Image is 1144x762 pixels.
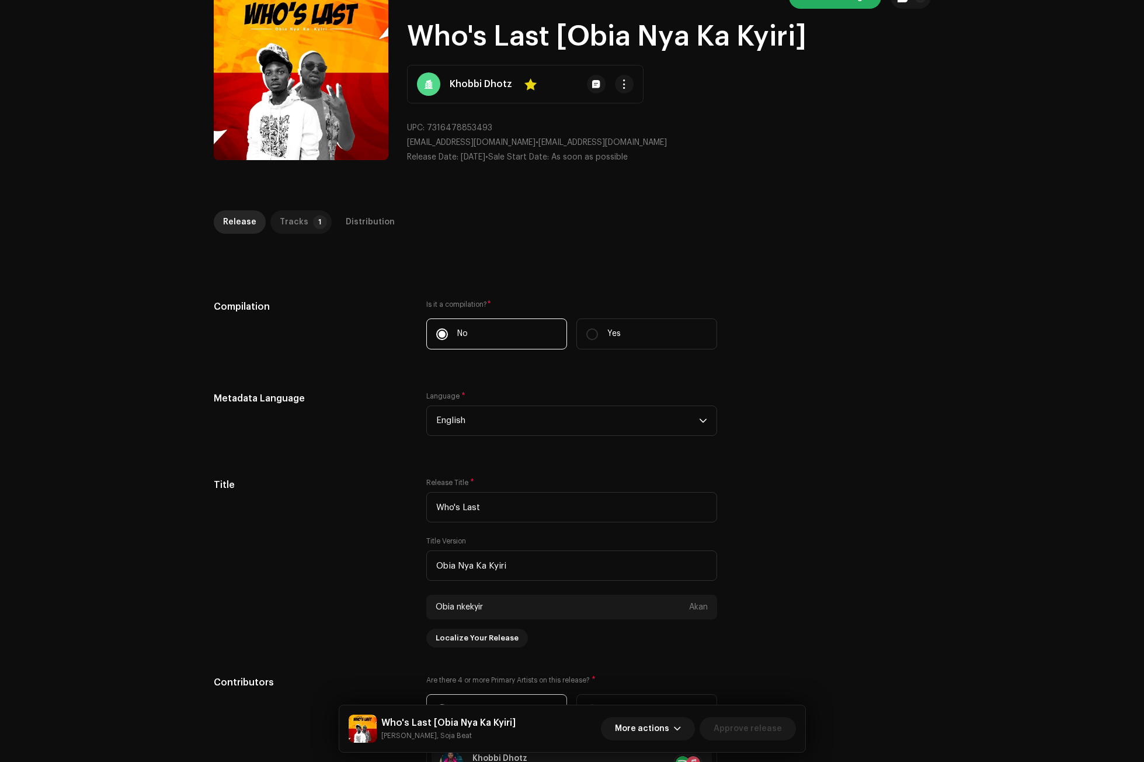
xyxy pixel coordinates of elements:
[407,18,931,56] h1: Who's Last [Obia Nya Ka Kyiri]
[426,478,474,487] label: Release Title
[457,704,468,716] p: No
[426,536,466,546] label: Title Version
[426,300,717,309] label: Is it a compilation?
[280,210,308,234] div: Tracks
[214,392,408,406] h5: Metadata Language
[457,328,468,340] p: No
[426,629,528,647] button: Localize Your Release
[407,137,931,149] p: •
[436,602,483,612] div: Obia nkekyir
[426,550,717,581] input: e.g. Live, Remix, Remastered
[607,328,621,340] p: Yes
[426,392,465,401] label: Language
[714,717,782,740] span: Approve release
[407,138,536,147] span: [EMAIL_ADDRESS][DOMAIN_NAME]
[223,210,256,234] div: Release
[601,717,695,740] button: More actions
[381,716,516,730] h5: Who's Last [Obia Nya Ka Kyiri]
[436,626,519,650] span: Localize Your Release
[214,300,408,314] h5: Compilation
[551,153,628,161] span: As soon as possible
[607,704,621,716] p: Yes
[461,153,485,161] span: [DATE]
[427,124,492,132] span: 7316478853493
[538,138,667,147] span: [EMAIL_ADDRESS][DOMAIN_NAME]
[313,215,327,229] p-badge: 1
[615,717,669,740] span: More actions
[450,77,512,91] strong: Khobbi Dhotz
[436,406,699,435] span: English
[488,153,549,161] span: Sale Start Date:
[700,717,796,740] button: Approve release
[689,602,708,612] div: Akan
[407,124,425,132] span: UPC:
[426,492,717,522] input: e.g. My Great Song
[426,676,717,685] label: Are there 4 or more Primary Artists on this release?
[381,730,516,742] small: Who's Last [Obia Nya Ka Kyiri]
[349,715,377,743] img: 7c8bf1e7-64e4-4448-bc8c-54301fad81d8
[699,406,707,435] div: dropdown trigger
[214,676,408,690] h5: Contributors
[346,210,395,234] div: Distribution
[407,153,488,161] span: •
[407,153,458,161] span: Release Date:
[214,478,408,492] h5: Title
